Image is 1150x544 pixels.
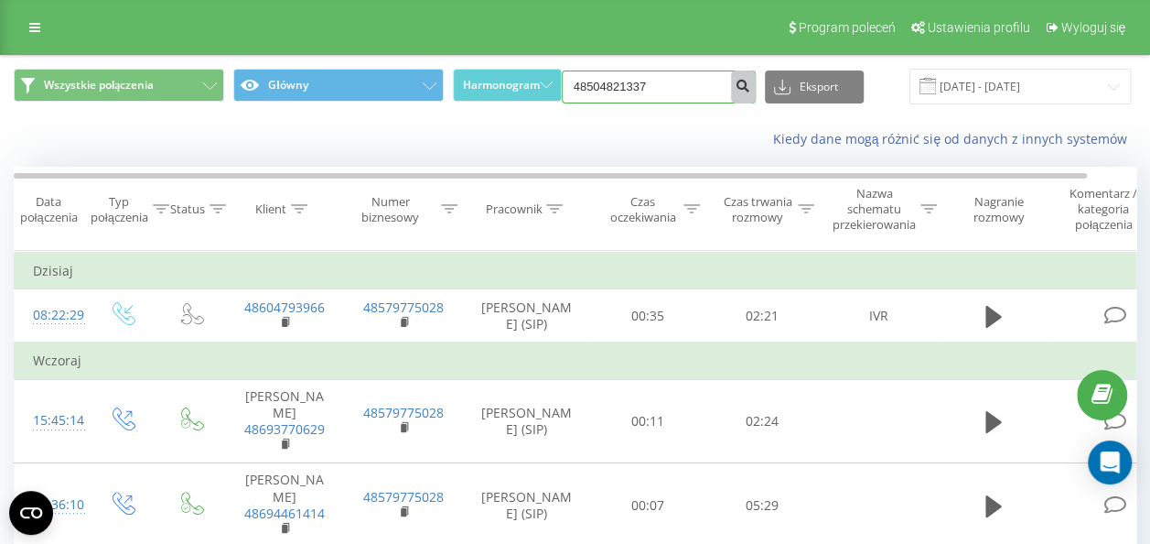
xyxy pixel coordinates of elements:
[463,289,591,343] td: [PERSON_NAME] (SIP)
[833,186,916,233] div: Nazwa schematu przekierowania
[765,71,864,103] button: Eksport
[344,194,437,225] div: Numer biznesowy
[244,420,325,438] a: 48693770629
[9,491,53,535] button: Open CMP widget
[44,78,154,92] span: Wszystkie połączenia
[363,404,444,421] a: 48579775028
[453,69,561,102] button: Harmonogram
[14,69,224,102] button: Wszystkie połączenia
[1060,20,1125,35] span: Wyloguj się
[799,20,896,35] span: Program poleceń
[33,487,70,523] div: 15:36:10
[170,201,205,217] div: Status
[463,79,540,92] span: Harmonogram
[233,69,444,102] button: Główny
[33,298,70,333] div: 08:22:29
[463,379,591,463] td: [PERSON_NAME] (SIP)
[244,299,325,316] a: 48604793966
[91,194,148,225] div: Typ połączenia
[607,194,679,225] div: Czas oczekiwania
[820,289,939,343] td: IVR
[772,130,1136,147] a: Kiedy dane mogą różnić się od danych z innych systemów
[225,379,344,463] td: [PERSON_NAME]
[705,289,820,343] td: 02:21
[721,194,793,225] div: Czas trwania rozmowy
[562,71,756,103] input: Wyszukiwanie według numeru
[244,505,325,522] a: 48694461414
[1088,441,1132,484] div: Open Intercom Messenger
[954,194,1043,225] div: Nagranie rozmowy
[485,201,542,217] div: Pracownik
[33,403,70,439] div: 15:45:14
[363,299,444,316] a: 48579775028
[255,201,286,217] div: Klient
[705,379,820,463] td: 02:24
[928,20,1030,35] span: Ustawienia profilu
[591,289,705,343] td: 00:35
[363,488,444,506] a: 48579775028
[15,194,82,225] div: Data połączenia
[591,379,705,463] td: 00:11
